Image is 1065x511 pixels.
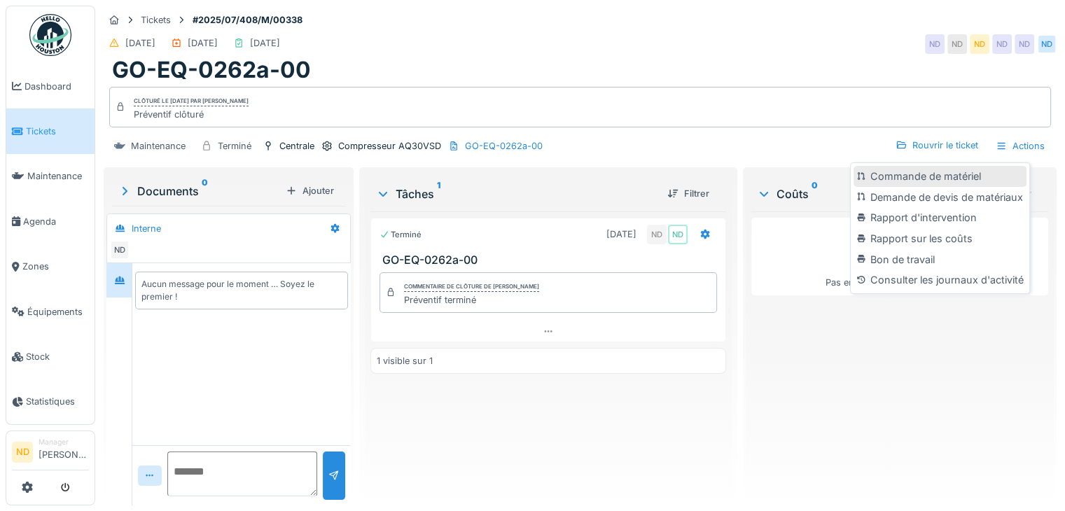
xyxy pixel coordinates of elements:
div: Tickets [141,13,171,27]
li: ND [12,442,33,463]
span: Stock [26,350,89,363]
div: Clôturé le [DATE] par [PERSON_NAME] [134,97,249,106]
div: Ajouter [280,181,340,200]
div: Filtrer [662,184,715,203]
div: [DATE] [188,36,218,50]
span: Dashboard [25,80,89,93]
div: Maintenance [131,139,186,153]
span: Tickets [26,125,89,138]
div: Préventif terminé [404,293,539,307]
div: ND [1015,34,1034,54]
h1: GO-EQ-0262a-00 [112,57,311,83]
div: Demande de devis de matériaux [854,187,1026,208]
div: [DATE] [125,36,155,50]
strong: #2025/07/408/M/00338 [187,13,308,27]
div: Aucun message pour le moment … Soyez le premier ! [141,278,342,303]
sup: 1 [437,185,440,202]
div: ND [110,240,130,260]
div: ND [647,225,667,244]
div: Coûts [757,185,978,202]
div: Commentaire de clôture de [PERSON_NAME] [404,282,539,292]
span: Statistiques [26,395,89,408]
sup: 0 [202,183,208,199]
div: Documents [118,183,280,199]
div: [DATE] [250,36,280,50]
div: ND [1037,34,1057,54]
div: Commande de matériel [854,166,1026,187]
span: Zones [22,260,89,273]
div: ND [992,34,1012,54]
div: Tâches [376,185,656,202]
div: Terminé [218,139,251,153]
div: ND [947,34,967,54]
div: ND [668,225,688,244]
div: Actions [989,136,1051,156]
div: Préventif clôturé [134,108,249,121]
div: Rapport sur les coûts [854,228,1026,249]
div: 1 visible sur 1 [377,354,433,367]
div: [DATE] [606,227,636,241]
div: Compresseur AQ30VSD [338,139,441,153]
span: Maintenance [27,169,89,183]
div: Manager [39,437,89,447]
sup: 0 [812,185,818,202]
div: Consulter les journaux d'activité [854,269,1026,290]
div: Pas encore de coûts pour ce ticket [760,224,1039,289]
div: ND [970,34,989,54]
div: Bon de travail [854,249,1026,270]
span: Équipements [27,305,89,318]
h3: GO-EQ-0262a-00 [382,253,720,267]
div: ND [925,34,945,54]
div: GO-EQ-0262a-00 [465,139,543,153]
li: [PERSON_NAME] [39,437,89,467]
div: Terminé [380,229,422,241]
div: Centrale [279,139,314,153]
div: Rouvrir le ticket [890,136,984,155]
div: Interne [132,222,161,235]
img: Badge_color-CXgf-gQk.svg [29,14,71,56]
div: Rapport d'intervention [854,207,1026,228]
span: Agenda [23,215,89,228]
